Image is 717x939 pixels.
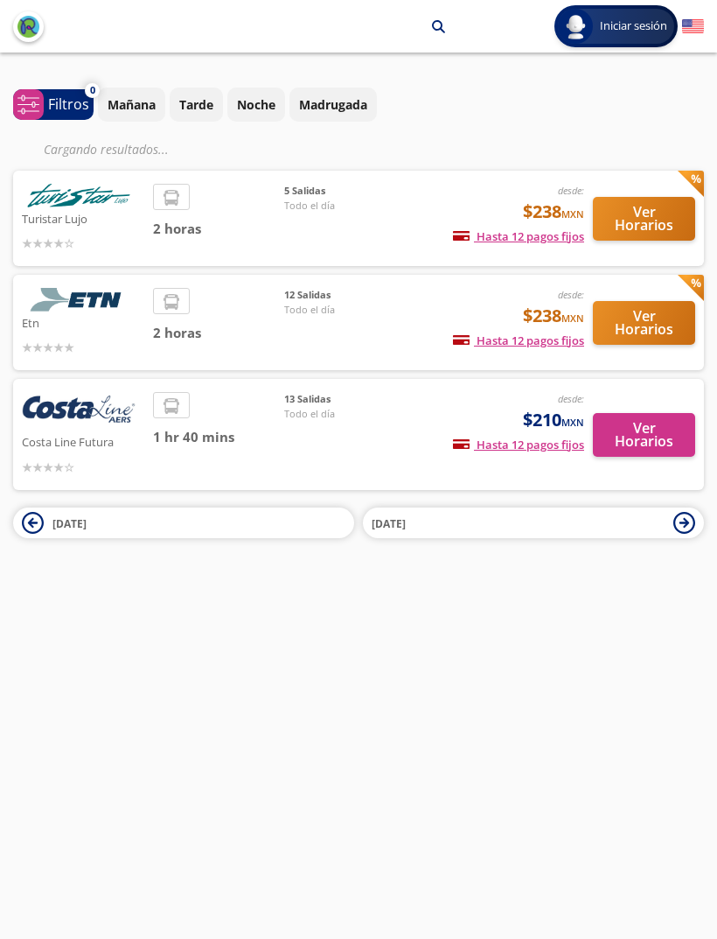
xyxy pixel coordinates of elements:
[44,141,169,158] em: Cargando resultados ...
[22,207,144,228] p: Turistar Lujo
[22,184,136,207] img: Turistar Lujo
[363,508,704,538] button: [DATE]
[523,303,584,329] span: $238
[52,516,87,531] span: [DATE]
[237,95,275,114] p: Noche
[593,197,695,241] button: Ver Horarios
[561,207,584,221] small: MXN
[227,88,285,122] button: Noche
[453,228,584,244] span: Hasta 12 pagos fijos
[22,288,136,312] img: Etn
[593,301,695,345] button: Ver Horarios
[372,516,406,531] span: [DATE]
[284,392,407,407] span: 13 Salidas
[561,416,584,429] small: MXN
[13,11,44,42] button: back
[22,431,144,452] p: Costa Line Futura
[558,392,584,405] em: desde:
[289,88,377,122] button: Madrugada
[90,83,95,98] span: 0
[13,89,94,120] button: 0Filtros
[453,437,584,452] span: Hasta 12 pagos fijos
[98,88,165,122] button: Mañana
[284,288,407,303] span: 12 Salidas
[284,199,407,214] span: Todo el día
[153,427,284,447] span: 1 hr 40 mins
[558,288,584,301] em: desde:
[295,18,419,36] p: [GEOGRAPHIC_DATA]
[22,392,136,431] img: Costa Line Futura
[153,323,284,343] span: 2 horas
[284,407,407,422] span: Todo el día
[593,413,695,457] button: Ver Horarios
[299,95,367,114] p: Madrugada
[108,95,156,114] p: Mañana
[13,508,354,538] button: [DATE]
[179,95,213,114] p: Tarde
[523,407,584,433] span: $210
[153,219,284,239] span: 2 horas
[682,16,704,38] button: English
[284,303,407,318] span: Todo el día
[170,88,223,122] button: Tarde
[558,184,584,197] em: desde:
[284,184,407,199] span: 5 Salidas
[561,312,584,325] small: MXN
[523,199,584,225] span: $238
[149,18,273,36] p: [GEOGRAPHIC_DATA]
[453,333,584,348] span: Hasta 12 pagos fijos
[48,94,89,115] p: Filtros
[593,18,674,35] span: Iniciar sesión
[22,312,144,333] p: Etn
